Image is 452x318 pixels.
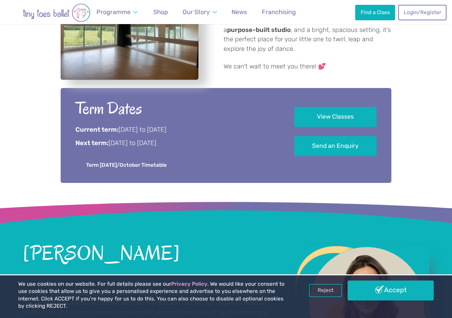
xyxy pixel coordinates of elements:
a: Reject [309,284,342,297]
span: Shop [153,8,168,15]
a: Privacy Policy [171,281,207,287]
strong: purpose-built studio [227,26,291,34]
strong: Next term: [75,139,109,147]
a: Programme [93,4,141,20]
strong: Current term: [75,126,119,133]
p: [DATE] to [DATE] [75,139,275,148]
img: tiny toes ballet [8,3,105,22]
p: We use cookies on our website. For full details please see our . We would like your consent to us... [18,281,288,310]
h2: Term Dates [75,98,275,119]
h2: [PERSON_NAME] [23,243,274,264]
a: Login/Register [398,5,446,20]
a: Shop [150,4,171,20]
a: Our Story [179,4,220,20]
p: We’re so excited to welcome you to our beautiful venue in [GEOGRAPHIC_DATA]! With , a , and a bri... [224,7,391,54]
span: Our Story [183,8,210,15]
a: Franchising [259,4,299,20]
p: We can't wait to meet you there! 💕 [224,62,391,72]
a: News [228,4,250,20]
a: Accept [348,281,434,300]
p: [DATE] to [DATE] [75,125,275,134]
a: Find a Class [355,5,395,20]
a: Send an Enquiry [294,136,377,156]
a: View Classes [294,107,377,127]
span: Franchising [262,8,296,15]
span: Programme [96,8,131,15]
a: Term [DATE]/October Timetable [75,157,177,173]
span: News [232,8,247,15]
